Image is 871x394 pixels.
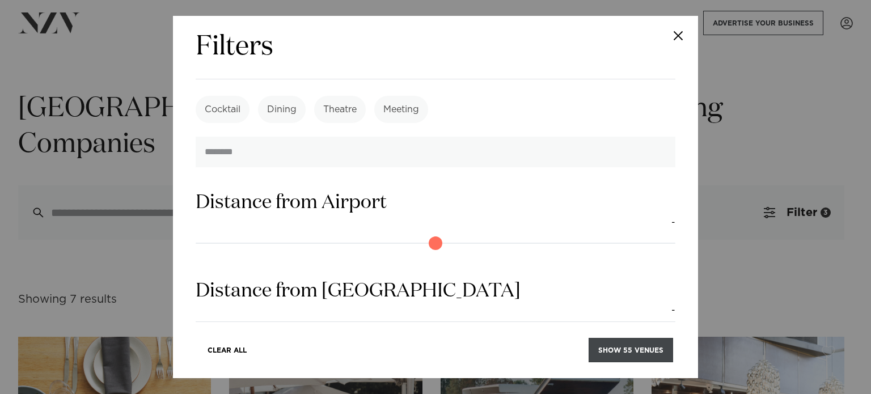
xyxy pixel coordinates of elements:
[658,16,698,56] button: Close
[198,338,256,362] button: Clear All
[196,278,675,304] h3: Distance from [GEOGRAPHIC_DATA]
[196,190,675,215] h3: Distance from Airport
[671,303,675,317] output: -
[258,96,306,123] label: Dining
[196,29,273,65] h2: Filters
[589,338,673,362] button: Show 55 venues
[314,96,366,123] label: Theatre
[374,96,428,123] label: Meeting
[196,96,250,123] label: Cocktail
[671,215,675,230] output: -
